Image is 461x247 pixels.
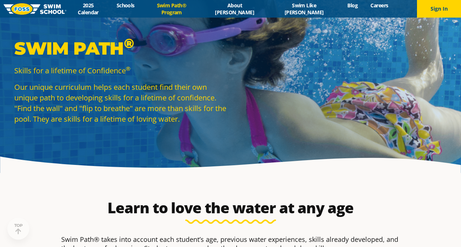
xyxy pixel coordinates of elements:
a: Swim Path® Program [141,2,202,16]
a: About [PERSON_NAME] [202,2,267,16]
a: 2025 Calendar [66,2,110,16]
div: TOP [14,223,23,235]
p: Skills for a lifetime of Confidence [14,65,227,76]
a: Blog [341,2,364,9]
p: Swim Path [14,37,227,59]
sup: ® [124,35,134,51]
a: Swim Like [PERSON_NAME] [267,2,341,16]
sup: ® [126,65,130,72]
h2: Learn to love the water at any age [58,199,404,217]
img: FOSS Swim School Logo [4,3,66,15]
a: Schools [110,2,141,9]
p: Our unique curriculum helps each student find their own unique path to developing skills for a li... [14,82,227,124]
a: Careers [364,2,395,9]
